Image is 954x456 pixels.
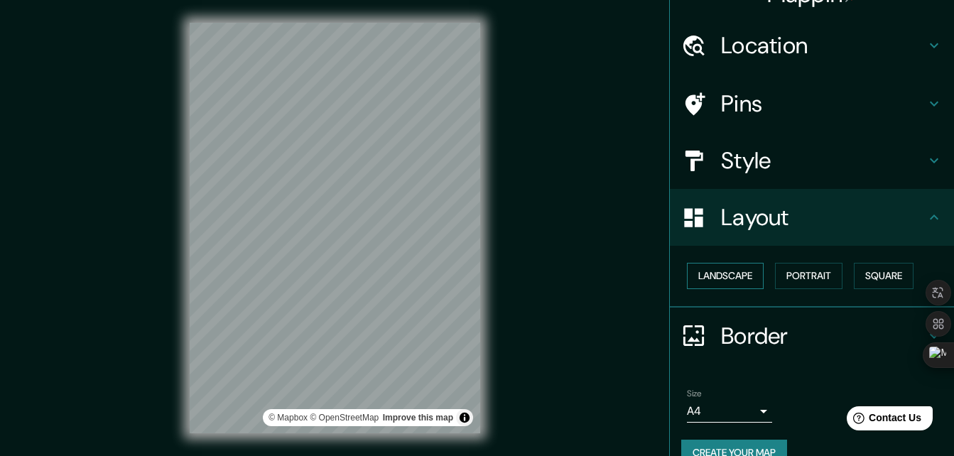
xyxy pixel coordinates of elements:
[269,413,308,423] a: Mapbox
[687,387,702,399] label: Size
[828,401,938,440] iframe: Help widget launcher
[721,146,926,175] h4: Style
[721,203,926,232] h4: Layout
[670,189,954,246] div: Layout
[687,263,764,289] button: Landscape
[190,23,480,433] canvas: Map
[383,413,453,423] a: Map feedback
[721,322,926,350] h4: Border
[721,89,926,118] h4: Pins
[670,17,954,74] div: Location
[687,400,772,423] div: A4
[670,75,954,132] div: Pins
[775,263,842,289] button: Portrait
[310,413,379,423] a: OpenStreetMap
[670,308,954,364] div: Border
[721,31,926,60] h4: Location
[456,409,473,426] button: Toggle attribution
[670,132,954,189] div: Style
[854,263,914,289] button: Square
